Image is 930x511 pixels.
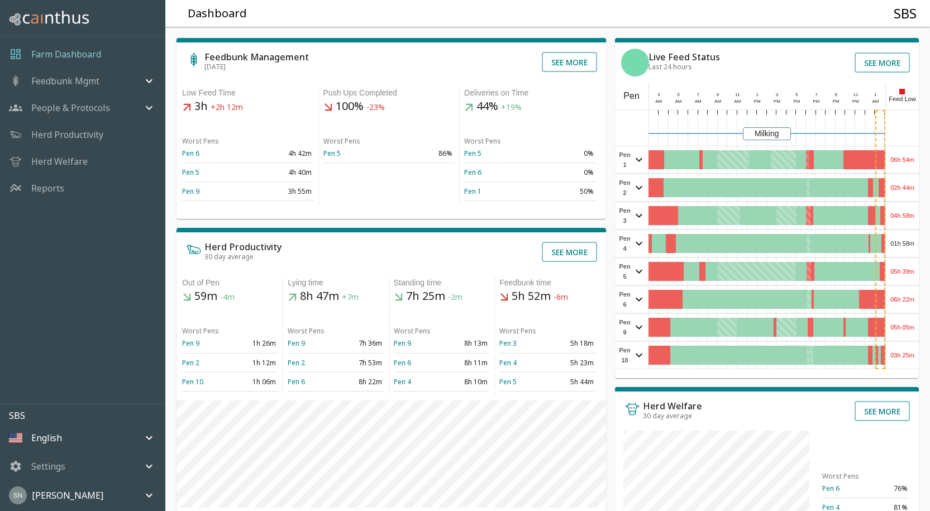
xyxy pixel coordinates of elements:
a: Pen 5 [499,377,517,386]
p: Feedbunk Mgmt [31,74,99,88]
span: Pen 9 [618,317,632,337]
span: Last 24 hours [648,62,692,71]
div: 11 [733,92,743,98]
td: 7h 53m [336,353,384,372]
h6: Live Feed Status [648,52,720,61]
span: PM [833,99,840,104]
span: Worst Pens [288,326,325,336]
a: Reports [31,182,64,195]
span: -4m [220,292,235,303]
span: Worst Pens [182,326,219,336]
span: -2m [448,292,462,303]
a: Pen 9 [288,338,305,348]
h6: Herd Welfare [643,402,702,410]
a: Pen 1 [464,187,481,196]
td: 86% [389,144,455,163]
a: Pen 9 [182,338,199,348]
td: 5h 23m [547,353,595,372]
div: 06h 54m [886,146,919,173]
div: Deliveries on Time [464,87,596,99]
div: Push Ups Completed [323,87,455,99]
h5: 7h 25m [394,289,490,304]
span: Pen 5 [618,261,632,281]
span: Pen 10 [618,345,632,365]
span: Pen 4 [618,233,632,254]
span: Worst Pens [182,136,219,146]
div: 1 [871,92,881,98]
div: 04h 58m [886,202,919,229]
span: AM [675,99,682,104]
a: Herd Productivity [31,128,103,141]
div: Lying time [288,277,384,289]
div: Out of Pen [182,277,278,289]
span: AM [734,99,741,104]
h5: 100% [323,99,455,114]
span: PM [774,99,780,104]
h6: Feedbunk Management [204,52,309,61]
div: Standing time [394,277,490,289]
td: 8h 10m [442,372,490,391]
div: Milking [743,127,791,140]
span: Worst Pens [822,471,859,481]
h5: 59m [182,289,278,304]
td: 8h 13m [442,334,490,353]
a: Pen 6 [394,358,411,367]
p: English [31,431,62,445]
td: 8h 22m [336,372,384,391]
div: 1 [752,92,762,98]
span: -23% [366,102,385,113]
div: Pen [615,83,648,109]
span: AM [655,99,662,104]
span: +2h 12m [211,102,243,113]
td: 1h 26m [230,334,278,353]
td: 5h 18m [547,334,595,353]
div: 5 [674,92,684,98]
button: See more [542,242,597,262]
a: Pen 4 [499,358,517,367]
a: Pen 6 [182,149,199,158]
div: 5 [791,92,802,98]
span: PM [754,99,761,104]
a: Pen 2 [288,358,305,367]
div: 06h 22m [886,286,919,313]
div: 02h 44m [886,174,919,201]
td: 0% [530,163,596,182]
span: [DATE] [204,62,226,71]
td: 1h 12m [230,353,278,372]
h6: Herd Productivity [204,242,282,251]
td: 4h 40m [248,163,314,182]
p: People & Protocols [31,101,110,114]
span: Pen 6 [618,289,632,309]
td: 0% [530,144,596,163]
button: See more [855,52,910,73]
span: +7m [342,292,359,303]
a: Pen 10 [182,377,203,386]
span: Worst Pens [394,326,431,336]
h5: Dashboard [188,6,247,21]
h5: 8h 47m [288,289,384,304]
a: Pen 6 [822,484,840,493]
a: Pen 5 [323,149,341,158]
span: Pen 3 [618,206,632,226]
span: Worst Pens [499,326,536,336]
a: Pen 6 [288,377,305,386]
div: 3 [772,92,782,98]
a: Herd Welfare [31,155,88,168]
a: Farm Dashboard [31,47,101,61]
h5: 44% [464,99,596,114]
span: Pen 1 [618,150,632,170]
img: 45cffdf61066f8072b93f09263145446 [9,486,27,504]
div: 01h 58m [886,230,919,257]
td: 1h 06m [230,372,278,391]
a: Pen 9 [394,338,411,348]
span: AM [714,99,721,104]
span: PM [793,99,800,104]
div: 7 [812,92,822,98]
h5: 3h [182,99,314,114]
div: 05h 05m [886,314,919,341]
p: SBS [9,409,165,422]
div: 9 [713,92,723,98]
span: 30 day average [643,411,692,421]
